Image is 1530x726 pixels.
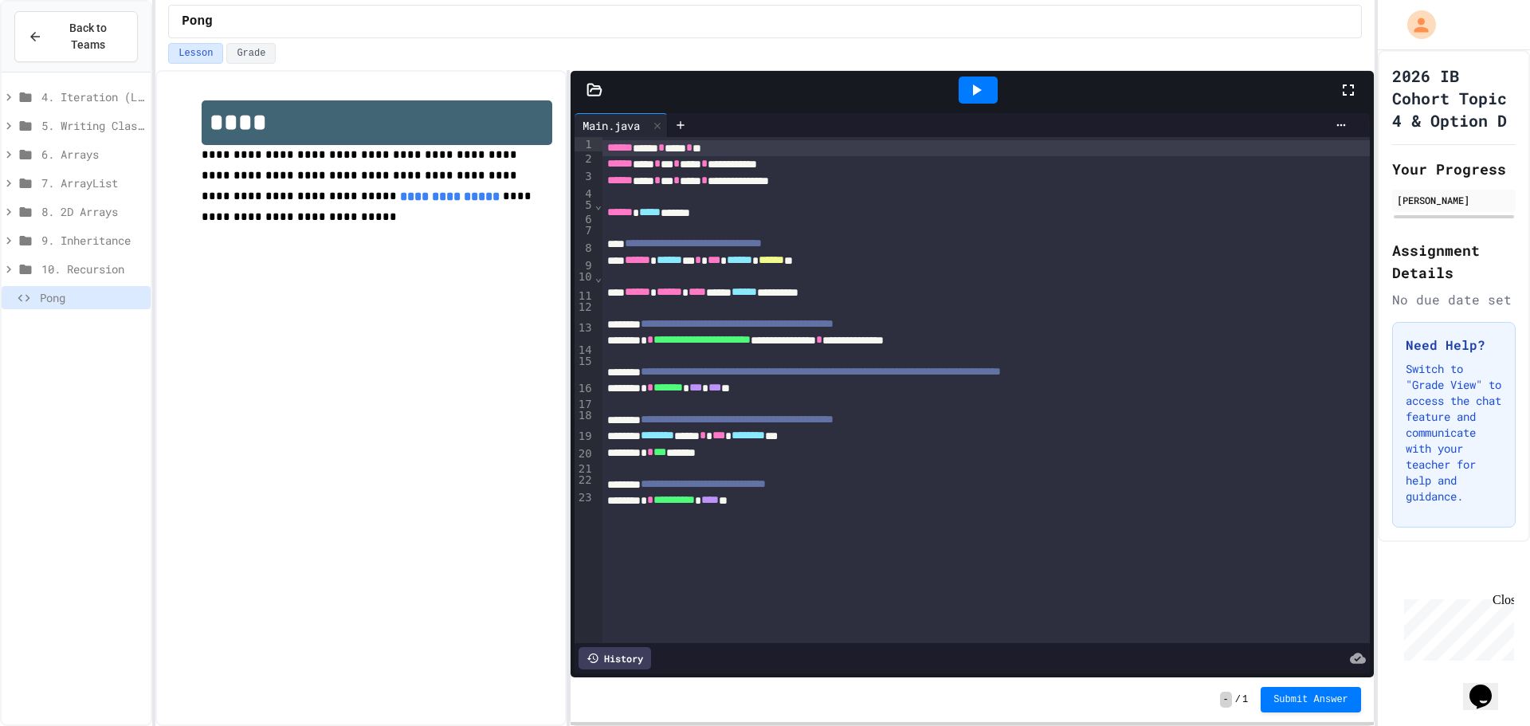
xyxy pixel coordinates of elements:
[1392,290,1516,309] div: No due date set
[1398,593,1514,661] iframe: chat widget
[594,198,602,211] span: Fold line
[52,20,124,53] span: Back to Teams
[1392,65,1516,131] h1: 2026 IB Cohort Topic 4 & Option D
[1273,693,1348,706] span: Submit Answer
[41,203,144,220] span: 8. 2D Arrays
[575,320,594,343] div: 13
[575,169,594,186] div: 3
[1220,692,1232,708] span: -
[575,269,594,288] div: 10
[575,223,594,241] div: 7
[575,137,594,151] div: 1
[1406,336,1502,355] h3: Need Help?
[40,289,144,306] span: Pong
[1392,158,1516,180] h2: Your Progress
[41,146,144,163] span: 6. Arrays
[182,12,212,31] span: Pong
[575,212,594,223] div: 6
[1397,193,1511,207] div: [PERSON_NAME]
[575,198,594,212] div: 5
[6,6,110,101] div: Chat with us now!Close
[575,113,668,137] div: Main.java
[41,232,144,249] span: 9. Inheritance
[226,43,276,64] button: Grade
[575,446,594,461] div: 20
[1235,693,1241,706] span: /
[575,117,648,134] div: Main.java
[575,354,594,382] div: 15
[1242,693,1248,706] span: 1
[575,381,594,397] div: 16
[41,261,144,277] span: 10. Recursion
[575,288,594,300] div: 11
[1463,662,1514,710] iframe: chat widget
[575,429,594,446] div: 19
[1391,6,1440,43] div: My Account
[575,343,594,354] div: 14
[575,300,594,320] div: 12
[168,43,223,64] button: Lesson
[594,271,602,284] span: Fold line
[575,490,594,506] div: 23
[14,11,138,62] button: Back to Teams
[575,397,594,408] div: 17
[41,88,144,105] span: 4. Iteration (Loops)
[575,186,594,198] div: 4
[575,473,594,490] div: 22
[575,151,594,168] div: 2
[575,258,594,269] div: 9
[579,647,651,669] div: History
[1261,687,1361,712] button: Submit Answer
[1392,239,1516,284] h2: Assignment Details
[1406,361,1502,504] p: Switch to "Grade View" to access the chat feature and communicate with your teacher for help and ...
[575,461,594,473] div: 21
[41,175,144,191] span: 7. ArrayList
[575,241,594,259] div: 8
[41,117,144,134] span: 5. Writing Classes
[575,408,594,429] div: 18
